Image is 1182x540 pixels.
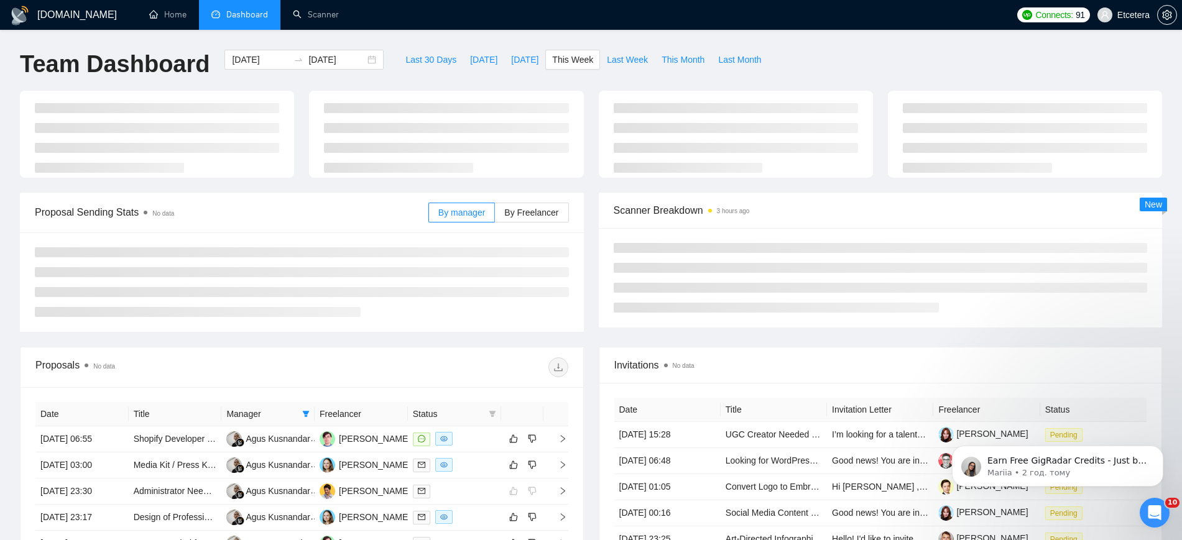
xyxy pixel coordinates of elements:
a: Looking for WordPress Developer + AI Expert (Deploying Custom Plugins Fast) [726,455,1031,465]
div: [PERSON_NAME] Bronfain [339,484,445,498]
td: [DATE] 01:05 [614,474,721,500]
span: setting [1158,10,1176,20]
div: Proposals [35,357,302,377]
th: Title [721,398,827,422]
span: like [509,460,518,470]
span: Proposal Sending Stats [35,204,428,220]
iframe: Intercom notifications повідомлення [933,419,1182,506]
img: DB [320,483,335,499]
span: mail [418,461,425,469]
span: dislike [528,512,537,522]
button: [DATE] [463,50,504,70]
a: VY[PERSON_NAME] [320,459,410,469]
a: Design of Professional Presentation – Residential Land Pipeline (Real Estate Investment Deck) [134,512,501,522]
td: [DATE] 23:17 [35,505,129,531]
button: dislike [525,510,540,524]
button: Last Month [711,50,768,70]
td: Convert Logo to Embroidery File Format [721,474,827,500]
input: End date [308,53,365,66]
span: user [1101,11,1109,19]
a: Convert Logo to Embroidery File Format [726,482,881,492]
span: Last Week [607,53,648,66]
div: Agus Kusnandar [246,484,310,498]
button: [DATE] [504,50,545,70]
span: like [509,434,518,444]
span: Scanner Breakdown [614,203,1148,218]
span: eye [440,461,448,469]
img: AK [226,457,242,473]
td: Shopify Developer - hero product and subscription box [129,426,222,452]
th: Freelancer [933,398,1040,422]
span: 10 [1165,498,1180,508]
button: dislike [525,457,540,472]
th: Title [129,402,222,426]
a: UGC Creator Needed for Filming in [GEOGRAPHIC_DATA] [726,429,954,439]
img: upwork-logo.png [1022,10,1032,20]
span: This Week [552,53,593,66]
span: [DATE] [470,53,497,66]
button: This Month [655,50,711,70]
a: Social Media Content Creator for Premium Skincare Brand [726,508,951,518]
span: This Month [662,53,704,66]
span: Dashboard [226,9,268,20]
div: [PERSON_NAME] [339,510,410,524]
a: Administrator Needed for website updates [134,486,296,496]
td: Social Media Content Creator for Premium Skincare Brand [721,500,827,526]
span: Status [413,407,484,421]
img: DM [320,431,335,447]
span: Pending [1045,506,1083,520]
div: Agus Kusnandar [246,458,310,472]
span: right [548,434,567,443]
button: Last 30 Days [399,50,463,70]
span: New [1145,199,1162,209]
h1: Team Dashboard [20,50,210,79]
span: filter [489,410,496,418]
img: AK [226,510,242,525]
span: No data [152,210,174,217]
a: Media Kit / Press Kit Designer for Disruptive Legal Tech Company [134,460,387,470]
button: This Week [545,50,600,70]
td: [DATE] 15:28 [614,422,721,448]
td: [DATE] 03:00 [35,452,129,478]
div: [PERSON_NAME] [339,432,410,446]
td: [DATE] 00:16 [614,500,721,526]
th: Status [1040,398,1147,422]
img: gigradar-bm.png [236,490,244,499]
th: Freelancer [315,402,408,426]
span: mail [418,487,425,495]
span: swap-right [293,55,303,65]
td: Looking for WordPress Developer + AI Expert (Deploying Custom Plugins Fast) [721,448,827,474]
img: VY [320,510,335,525]
iframe: Intercom live chat [1140,498,1170,528]
span: filter [302,410,310,418]
a: AKAgus Kusnandar [226,433,310,443]
span: right [548,487,567,495]
a: AKAgus Kusnandar [226,511,310,521]
img: AK [226,431,242,447]
span: filter [300,405,312,423]
a: [PERSON_NAME] [938,507,1028,517]
img: gigradar-bm.png [236,464,244,473]
span: like [509,512,518,522]
a: searchScanner [293,9,339,20]
a: VY[PERSON_NAME] [320,511,410,521]
img: VY [320,457,335,473]
th: Date [614,398,721,422]
a: DM[PERSON_NAME] [320,433,410,443]
span: eye [440,513,448,521]
td: Design of Professional Presentation – Residential Land Pipeline (Real Estate Investment Deck) [129,505,222,531]
a: AKAgus Kusnandar [226,485,310,495]
div: Agus Kusnandar [246,432,310,446]
button: setting [1157,5,1177,25]
span: [DATE] [511,53,538,66]
a: DB[PERSON_NAME] Bronfain [320,485,445,495]
a: setting [1157,10,1177,20]
span: dislike [528,460,537,470]
button: like [506,431,521,446]
button: like [506,457,521,472]
span: dashboard [211,10,220,19]
div: [PERSON_NAME] [339,458,410,472]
